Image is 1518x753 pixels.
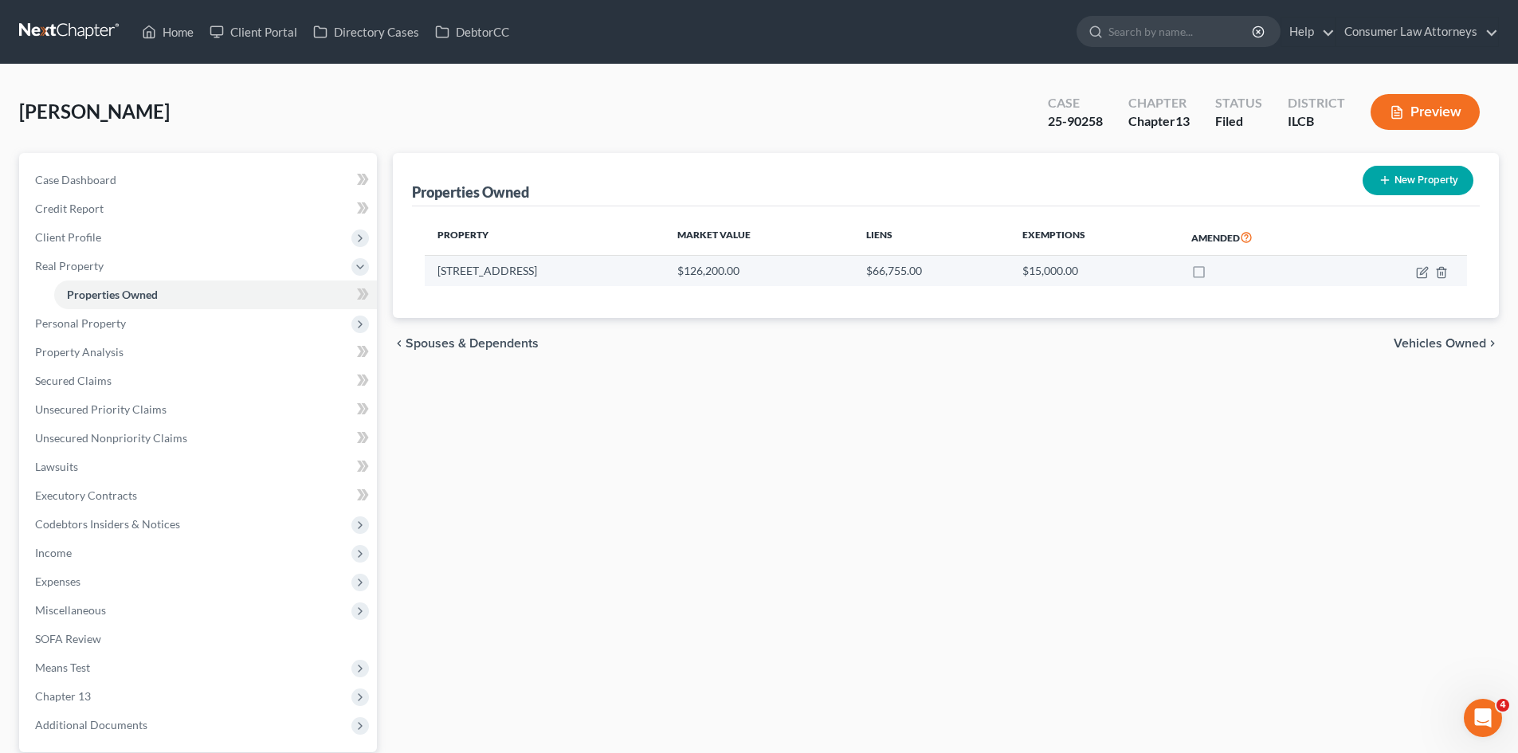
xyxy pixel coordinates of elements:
span: Credit Report [35,202,104,215]
span: Client Profile [35,230,101,244]
div: 25-90258 [1048,112,1103,131]
span: Case Dashboard [35,173,116,186]
input: Search by name... [1108,17,1254,46]
span: Income [35,546,72,559]
span: Property Analysis [35,345,124,359]
span: Spouses & Dependents [406,337,539,350]
th: Liens [853,219,1009,256]
a: Home [134,18,202,46]
th: Amended [1179,219,1345,256]
span: Personal Property [35,316,126,330]
a: Executory Contracts [22,481,377,510]
div: Case [1048,94,1103,112]
a: Unsecured Priority Claims [22,395,377,424]
span: Additional Documents [35,718,147,731]
div: District [1288,94,1345,112]
i: chevron_left [393,337,406,350]
button: New Property [1363,166,1473,195]
i: chevron_right [1486,337,1499,350]
span: 13 [1175,113,1190,128]
a: Consumer Law Attorneys [1336,18,1498,46]
td: $126,200.00 [665,256,853,286]
a: Case Dashboard [22,166,377,194]
th: Market Value [665,219,853,256]
span: Lawsuits [35,460,78,473]
button: Vehicles Owned chevron_right [1394,337,1499,350]
span: [PERSON_NAME] [19,100,170,123]
span: Executory Contracts [35,488,137,502]
a: Secured Claims [22,367,377,395]
span: Properties Owned [67,288,158,301]
div: Status [1215,94,1262,112]
div: Chapter [1128,94,1190,112]
span: Real Property [35,259,104,273]
th: Property [425,219,665,256]
iframe: Intercom live chat [1464,699,1502,737]
span: Chapter 13 [35,689,91,703]
td: $66,755.00 [853,256,1009,286]
a: Lawsuits [22,453,377,481]
div: Properties Owned [412,182,529,202]
span: Vehicles Owned [1394,337,1486,350]
button: chevron_left Spouses & Dependents [393,337,539,350]
a: Client Portal [202,18,305,46]
div: ILCB [1288,112,1345,131]
span: Codebtors Insiders & Notices [35,517,180,531]
a: Properties Owned [54,280,377,309]
a: Credit Report [22,194,377,223]
span: SOFA Review [35,632,101,645]
span: Secured Claims [35,374,112,387]
a: SOFA Review [22,625,377,653]
span: Miscellaneous [35,603,106,617]
td: $15,000.00 [1010,256,1179,286]
a: Directory Cases [305,18,427,46]
button: Preview [1371,94,1480,130]
span: 4 [1496,699,1509,712]
span: Expenses [35,575,80,588]
a: Unsecured Nonpriority Claims [22,424,377,453]
span: Means Test [35,661,90,674]
a: Property Analysis [22,338,377,367]
span: Unsecured Nonpriority Claims [35,431,187,445]
div: Chapter [1128,112,1190,131]
div: Filed [1215,112,1262,131]
a: Help [1281,18,1335,46]
th: Exemptions [1010,219,1179,256]
span: Unsecured Priority Claims [35,402,167,416]
a: DebtorCC [427,18,517,46]
td: [STREET_ADDRESS] [425,256,665,286]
